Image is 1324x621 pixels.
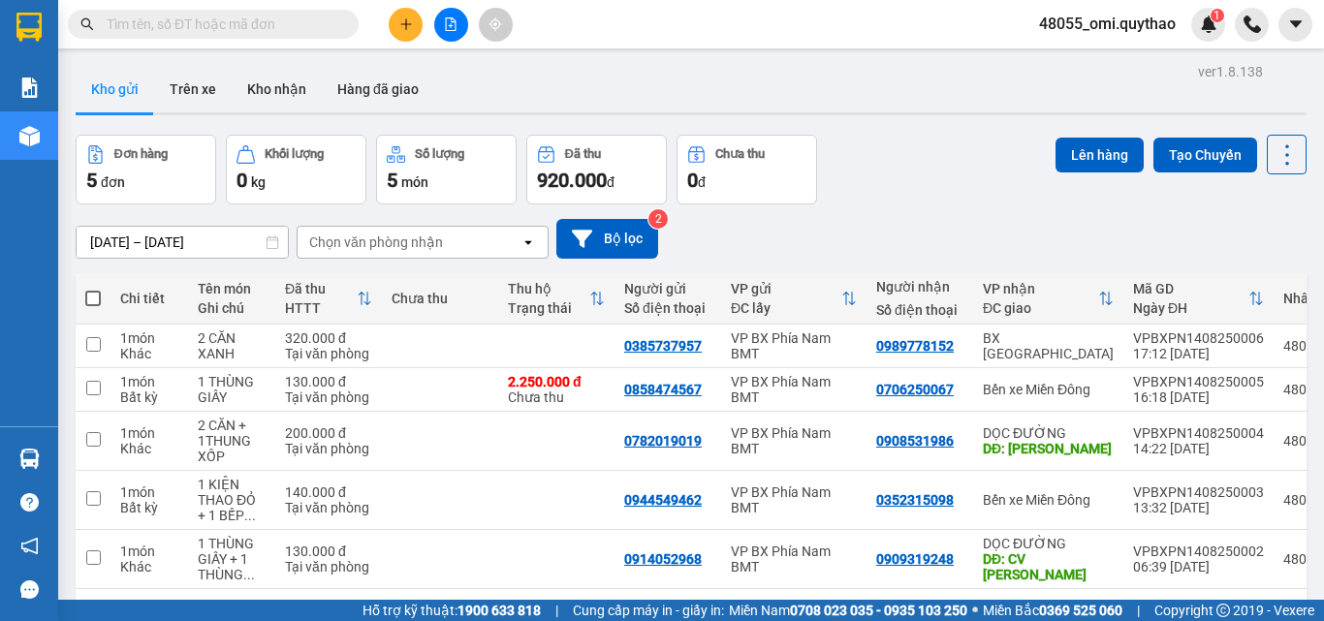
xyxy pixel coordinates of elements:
span: Miền Nam [729,600,967,621]
button: Chưa thu0đ [677,135,817,204]
th: Toggle SortBy [1123,273,1274,325]
div: VPBXPN1408250005 [1133,374,1264,389]
div: BX [GEOGRAPHIC_DATA] [983,330,1114,361]
input: Tìm tên, số ĐT hoặc mã đơn [107,14,335,35]
button: Kho gửi [76,66,154,112]
span: ... [244,508,256,523]
div: 0944549462 [624,492,702,508]
span: caret-down [1287,16,1305,33]
th: Toggle SortBy [973,273,1123,325]
div: VP BX Phía Nam BMT [731,484,857,515]
div: Tên món [198,281,266,296]
div: 0385737957 [624,338,702,354]
span: Miền Bắc [983,600,1122,621]
div: 200.000 đ [285,425,372,441]
div: 0908531986 [876,433,954,449]
div: VPBXPN1408250003 [1133,484,1264,500]
img: warehouse-icon [19,126,40,146]
button: plus [389,8,423,42]
div: 0909319248 [876,551,954,567]
div: VPBXPN1408250004 [1133,425,1264,441]
img: warehouse-icon [19,449,40,469]
div: 1 món [120,330,178,346]
span: đ [607,174,615,190]
div: 0914052968 [624,551,702,567]
div: Đơn hàng [114,147,168,161]
div: 0989778152 [876,338,954,354]
div: Bến xe Miền Đông [983,382,1114,397]
strong: 0369 525 060 [1039,603,1122,618]
div: 1 THÙNG GIẤY + 1 THÙNG XỐP [198,536,266,582]
div: 14:22 [DATE] [1133,441,1264,456]
div: Người gửi [624,281,711,296]
div: Tại văn phòng [285,559,372,574]
span: đ [698,174,706,190]
div: VP BX Phía Nam BMT [731,374,857,405]
div: Thu hộ [508,281,589,296]
button: Số lượng5món [376,135,517,204]
span: 1 [1214,9,1220,22]
sup: 1 [1211,9,1224,22]
div: ĐC giao [983,300,1098,316]
span: 920.000 [537,169,607,192]
div: Bất kỳ [120,500,178,515]
span: copyright [1216,604,1230,617]
div: 1 món [120,425,178,441]
th: Toggle SortBy [498,273,615,325]
span: 0 [236,169,247,192]
button: Trên xe [154,66,232,112]
th: Toggle SortBy [275,273,382,325]
svg: open [520,234,536,250]
div: 0782019019 [624,433,702,449]
div: DỌC ĐƯỜNG [983,425,1114,441]
div: 2 CĂN XANH [198,330,266,361]
div: Chưa thu [715,147,765,161]
div: VPBXPN1408250006 [1133,330,1264,346]
button: Bộ lọc [556,219,658,259]
span: question-circle [20,493,39,512]
div: 06:39 [DATE] [1133,559,1264,574]
div: DĐ: ĐỨC HÒA [983,441,1114,456]
span: 5 [387,169,397,192]
div: Mã GD [1133,281,1248,296]
img: phone-icon [1244,16,1261,33]
div: Khác [120,559,178,574]
div: DỌC ĐƯỜNG [983,536,1114,551]
div: VPBXPN1408250002 [1133,543,1264,559]
button: file-add [434,8,468,42]
div: Tại văn phòng [285,500,372,515]
div: 0858474567 [624,382,702,397]
div: Đã thu [285,281,357,296]
button: Đơn hàng5đơn [76,135,216,204]
img: logo-vxr [16,13,42,42]
span: đơn [101,174,125,190]
div: 140.000 đ [285,484,372,500]
div: 16:18 [DATE] [1133,389,1264,405]
button: Hàng đã giao [322,66,434,112]
button: caret-down [1278,8,1312,42]
button: Tạo Chuyến [1153,138,1257,172]
div: 1 THÙNG GIẤY [198,374,266,405]
button: Kho nhận [232,66,322,112]
button: aim [479,8,513,42]
div: Trạng thái [508,300,589,316]
span: món [401,174,428,190]
div: Số điện thoại [876,302,963,318]
span: plus [399,17,413,31]
div: 2.250.000 đ [508,374,605,389]
span: | [1137,600,1140,621]
div: Khác [120,441,178,456]
div: 130.000 đ [285,374,372,389]
span: 0 [687,169,698,192]
span: notification [20,537,39,555]
span: Cung cấp máy in - giấy in: [573,600,724,621]
span: search [80,17,94,31]
div: ver 1.8.138 [1198,61,1263,82]
img: solution-icon [19,78,40,98]
div: Số điện thoại [624,300,711,316]
sup: 2 [648,209,668,229]
div: DĐ: CV THANH LỄ [983,551,1114,582]
div: Chưa thu [392,291,489,306]
div: VP gửi [731,281,841,296]
strong: 0708 023 035 - 0935 103 250 [790,603,967,618]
